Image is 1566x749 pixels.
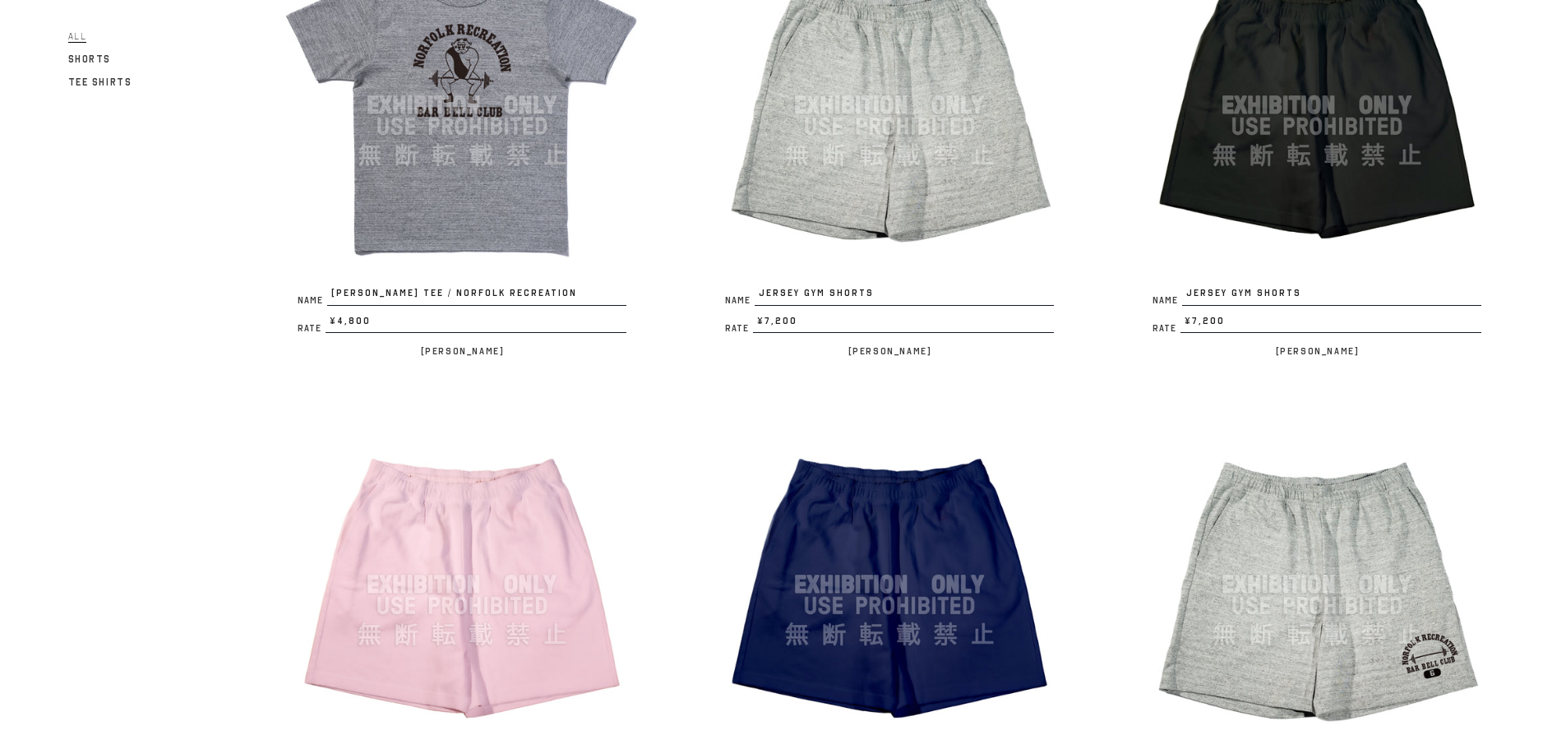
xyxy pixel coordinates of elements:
a: Shorts [68,49,112,69]
span: JERSEY GYM SHORTS [755,286,1054,306]
span: ¥7,200 [753,314,1054,334]
span: Name [298,296,327,305]
a: All [68,26,87,46]
span: [PERSON_NAME] TEE / NORFOLK RECREATION [327,286,626,306]
a: Tee Shirts [68,72,132,92]
span: ¥7,200 [1180,314,1481,334]
span: Rate [725,324,753,333]
span: JERSEY GYM SHORTS [1182,286,1481,306]
span: Rate [1153,324,1180,333]
span: Name [1153,296,1182,305]
span: Tee Shirts [68,76,132,88]
p: [PERSON_NAME] [281,341,643,361]
p: [PERSON_NAME] [1136,341,1498,361]
span: Shorts [68,53,112,65]
span: Rate [298,324,326,333]
span: All [68,30,87,43]
p: [PERSON_NAME] [709,341,1070,361]
span: ¥4,800 [326,314,626,334]
span: Name [725,296,755,305]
